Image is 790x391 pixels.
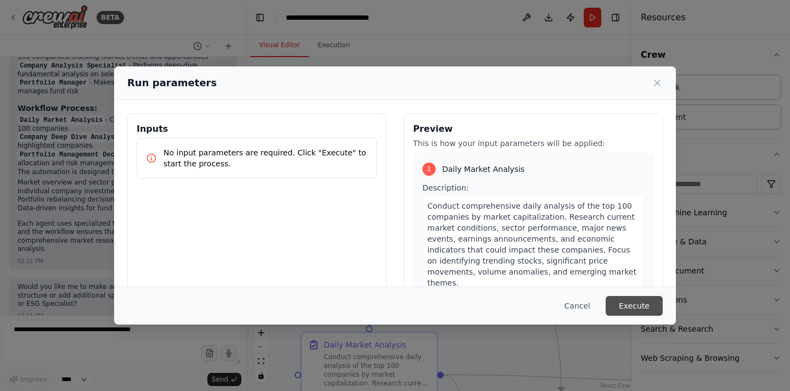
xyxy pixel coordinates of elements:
span: Conduct comprehensive daily analysis of the top 100 companies by market capitalization. Research ... [427,202,636,287]
button: Execute [606,296,663,316]
h3: Inputs [137,122,377,136]
h2: Run parameters [127,75,217,91]
p: No input parameters are required. Click "Execute" to start the process. [163,147,368,169]
div: 1 [422,163,436,176]
p: This is how your input parameters will be applied: [413,138,653,149]
h3: Preview [413,122,653,136]
button: Cancel [556,296,599,316]
span: Daily Market Analysis [442,164,524,175]
span: Description: [422,183,469,192]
